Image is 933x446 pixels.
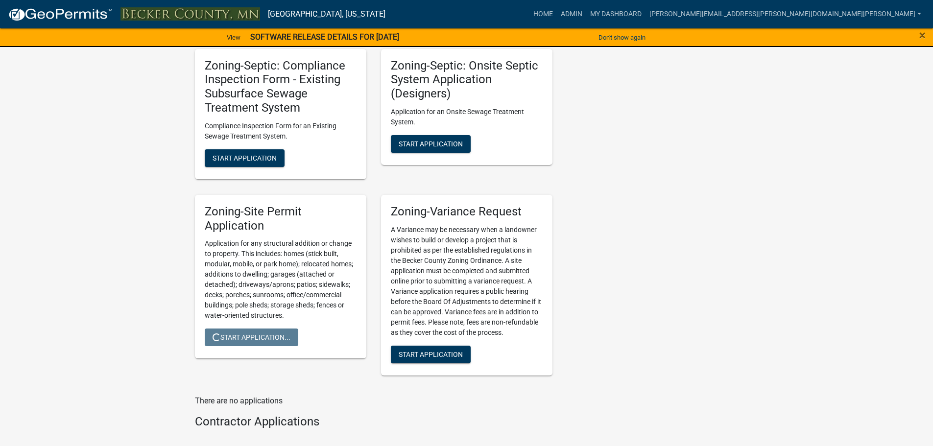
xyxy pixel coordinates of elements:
h5: Zoning-Septic: Onsite Septic System Application (Designers) [391,59,543,101]
span: Start Application... [213,333,290,341]
strong: SOFTWARE RELEASE DETAILS FOR [DATE] [250,32,399,42]
span: Start Application [399,350,463,358]
button: Start Application [391,135,471,153]
h5: Zoning-Variance Request [391,205,543,219]
a: [PERSON_NAME][EMAIL_ADDRESS][PERSON_NAME][DOMAIN_NAME][PERSON_NAME] [646,5,925,23]
span: Start Application [213,154,277,162]
span: × [919,28,926,42]
button: Close [919,29,926,41]
p: Application for an Onsite Sewage Treatment System. [391,107,543,127]
a: Admin [557,5,586,23]
p: There are no applications [195,395,552,407]
h5: Zoning-Site Permit Application [205,205,357,233]
h4: Contractor Applications [195,415,552,429]
p: Application for any structural addition or change to property. This includes: homes (stick built,... [205,238,357,321]
a: Home [529,5,557,23]
button: Start Application [391,346,471,363]
button: Start Application... [205,329,298,346]
img: Becker County, Minnesota [120,7,260,21]
p: A Variance may be necessary when a landowner wishes to build or develop a project that is prohibi... [391,225,543,338]
h5: Zoning-Septic: Compliance Inspection Form - Existing Subsurface Sewage Treatment System [205,59,357,115]
wm-workflow-list-section: Contractor Applications [195,415,552,433]
span: Start Application [399,140,463,148]
a: [GEOGRAPHIC_DATA], [US_STATE] [268,6,385,23]
button: Don't show again [595,29,649,46]
button: Start Application [205,149,285,167]
a: My Dashboard [586,5,646,23]
a: View [223,29,244,46]
p: Compliance Inspection Form for an Existing Sewage Treatment System. [205,121,357,141]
